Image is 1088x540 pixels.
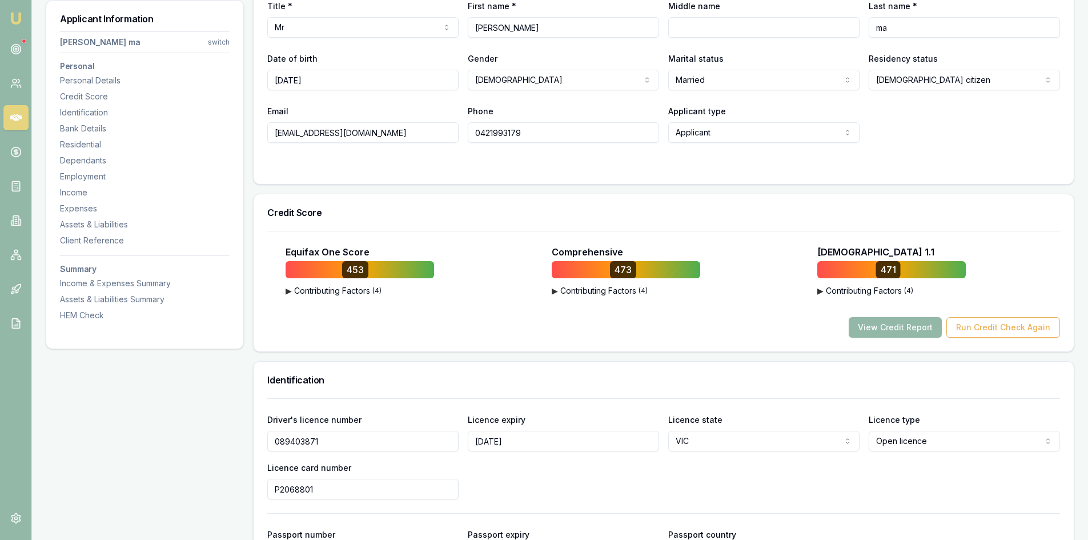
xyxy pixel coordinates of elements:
span: ( 4 ) [372,286,382,295]
div: switch [208,38,230,47]
div: [PERSON_NAME] ma [60,37,140,48]
p: Equifax One Score [286,245,370,259]
span: ▶ [286,285,292,297]
h3: Credit Score [267,208,1060,217]
label: Title * [267,1,292,11]
label: Licence card number [267,463,351,473]
p: [DEMOGRAPHIC_DATA] 1.1 [817,245,934,259]
input: Enter driver's licence card number [267,479,459,499]
input: Enter driver's licence number [267,431,459,451]
button: View Credit Report [849,317,942,338]
span: ▶ [552,285,558,297]
label: Gender [468,54,497,63]
div: Dependants [60,155,230,166]
label: Driver's licence number [267,415,362,425]
span: ▶ [817,285,824,297]
input: 0431 234 567 [468,122,659,143]
div: Personal Details [60,75,230,86]
label: Residency status [869,54,938,63]
label: Applicant type [668,106,726,116]
div: 471 [876,261,901,278]
div: Bank Details [60,123,230,134]
input: DD/MM/YYYY [267,70,459,90]
div: Client Reference [60,235,230,246]
span: ( 4 ) [904,286,913,295]
label: First name * [468,1,516,11]
h3: Identification [267,375,1060,385]
span: ( 4 ) [639,286,648,295]
label: Licence expiry [468,415,525,425]
div: Residential [60,139,230,150]
div: Credit Score [60,91,230,102]
div: Assets & Liabilities Summary [60,294,230,305]
div: Income [60,187,230,198]
button: ▶Contributing Factors(4) [286,285,434,297]
label: Licence state [668,415,722,425]
label: Last name * [869,1,917,11]
label: Email [267,106,288,116]
label: Passport expiry [468,530,529,539]
div: Employment [60,171,230,182]
label: Passport number [267,530,335,539]
div: 473 [610,261,636,278]
label: Licence type [869,415,920,425]
button: Run Credit Check Again [946,317,1060,338]
button: ▶Contributing Factors(4) [817,285,966,297]
img: emu-icon-u.png [9,11,23,25]
div: 453 [342,261,368,278]
div: Income & Expenses Summary [60,278,230,289]
h3: Personal [60,62,230,70]
label: Middle name [668,1,720,11]
label: Date of birth [267,54,318,63]
p: Comprehensive [552,245,623,259]
h3: Summary [60,265,230,273]
label: Passport country [668,530,736,539]
h3: Applicant Information [60,14,230,23]
div: Assets & Liabilities [60,219,230,230]
div: Expenses [60,203,230,214]
label: Marital status [668,54,724,63]
div: HEM Check [60,310,230,321]
div: Identification [60,107,230,118]
label: Phone [468,106,493,116]
button: ▶Contributing Factors(4) [552,285,700,297]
